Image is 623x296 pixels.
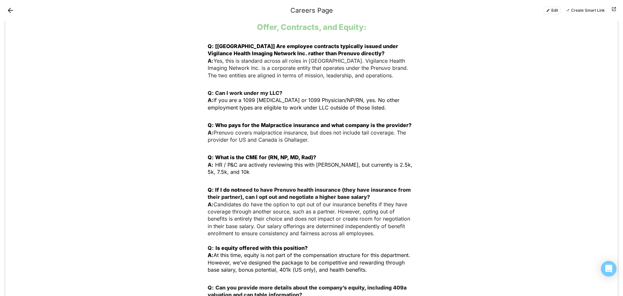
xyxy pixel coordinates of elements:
[208,252,214,258] strong: A:
[208,201,214,208] strong: A:
[208,43,399,57] strong: Q: [[GEOGRAPHIC_DATA]] Are employee contracts typically issued under Vigilance Health Imaging Net...
[290,6,333,14] div: Careers Page
[208,129,214,136] strong: A:
[208,187,412,200] strong: need to have Prenuvo health insurance (they have insurance from their partner), can I opt out and...
[5,5,16,16] button: Back
[208,284,214,291] strong: Q:
[208,252,412,273] span: At this time, equity is not part of the compensation structure for this department. However, we’v...
[208,161,414,175] span: HR / P&C are actively reviewing this with [PERSON_NAME], but currently is 2.5k, 5k, 7.5k, and 10k
[208,122,415,143] p: Prenuvo covers malpractice insurance, but does not include tail coverage. The provider for US and...
[215,245,308,251] strong: Is equity offered with this position?
[208,122,411,128] strong: Q: Who pays for the Malpractice insurance and what company is the provider?
[208,97,401,110] span: If you are a 1099 [MEDICAL_DATA] or 1099 Physician/NP/RN, yes. No other employment types are elig...
[544,6,561,14] button: Edit
[208,43,415,79] p: Yes, this is standard across all roles in [GEOGRAPHIC_DATA]. Vigilance Health Imaging Network Inc...
[601,261,617,277] div: Open Intercom Messenger
[563,6,607,14] button: Create Smart Link
[208,161,214,168] strong: A:
[208,90,282,96] strong: Q: Can I work under my LLC?
[208,187,239,193] strong: Q: If I do not
[208,97,214,103] strong: A:
[208,201,412,237] span: Candidates do have the option to opt out of our insurance benefits if they have coverage through ...
[208,154,316,161] strong: Q: What is the CME for (RN, NP, MD, Rad)?
[208,58,214,64] strong: A:
[208,245,214,251] strong: Q:
[257,22,366,32] strong: Offer, Contracts, and Equity:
